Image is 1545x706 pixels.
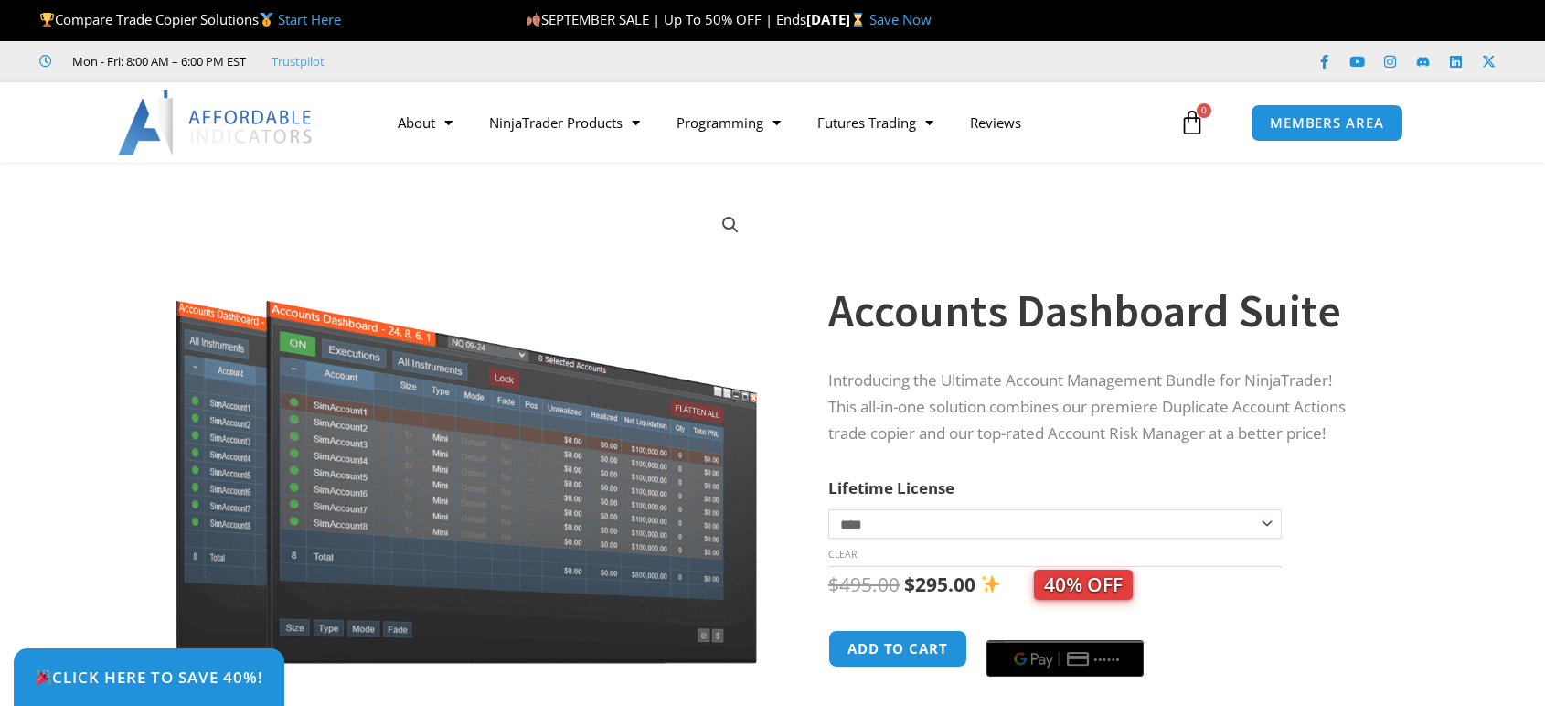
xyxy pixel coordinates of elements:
[14,648,284,706] a: 🎉Click Here to save 40%!
[828,279,1362,343] h1: Accounts Dashboard Suite
[952,102,1039,144] a: Reviews
[658,102,799,144] a: Programming
[379,102,471,144] a: About
[1197,103,1211,118] span: 0
[471,102,658,144] a: NinjaTrader Products
[1270,116,1384,130] span: MEMBERS AREA
[379,102,1175,144] nav: Menu
[981,574,1000,594] img: ✨
[1152,96,1232,149] a: 0
[828,477,954,498] label: Lifetime License
[39,10,341,28] span: Compare Trade Copier Solutions
[278,10,341,28] a: Start Here
[1251,104,1403,142] a: MEMBERS AREA
[904,572,975,597] bdi: 295.00
[714,209,747,241] a: View full-screen image gallery
[36,669,51,685] img: 🎉
[173,195,761,664] img: Screenshot 2024-08-26 155710eeeee
[260,13,273,27] img: 🥇
[806,10,869,28] strong: [DATE]
[40,13,54,27] img: 🏆
[828,572,900,597] bdi: 495.00
[527,13,540,27] img: 🍂
[526,10,806,28] span: SEPTEMBER SALE | Up To 50% OFF | Ends
[983,627,1147,629] iframe: Secure payment input frame
[799,102,952,144] a: Futures Trading
[828,368,1362,447] p: Introducing the Ultimate Account Management Bundle for NinjaTrader! This all-in-one solution comb...
[869,10,932,28] a: Save Now
[118,90,314,155] img: LogoAI | Affordable Indicators – NinjaTrader
[851,13,865,27] img: ⌛
[1034,570,1133,600] span: 40% OFF
[986,640,1144,677] button: Buy with GPay
[68,50,246,72] span: Mon - Fri: 8:00 AM – 6:00 PM EST
[35,669,263,685] span: Click Here to save 40%!
[828,548,857,561] a: Clear options
[904,572,915,597] span: $
[828,572,839,597] span: $
[272,50,325,72] a: Trustpilot
[828,630,967,668] button: Add to cart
